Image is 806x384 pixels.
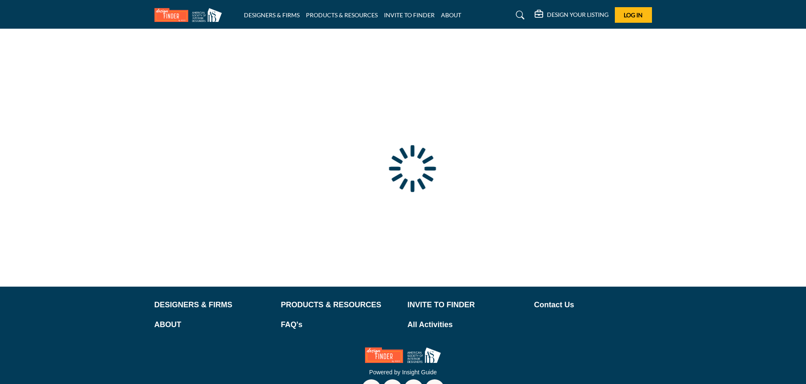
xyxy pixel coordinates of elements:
[244,11,300,19] a: DESIGNERS & FIRMS
[441,11,461,19] a: ABOUT
[281,319,399,330] a: FAQ's
[365,347,441,363] img: No Site Logo
[547,11,609,19] h5: DESIGN YOUR LISTING
[154,299,272,311] a: DESIGNERS & FIRMS
[624,11,643,19] span: Log In
[408,319,525,330] a: All Activities
[281,299,399,311] a: PRODUCTS & RESOURCES
[508,8,530,22] a: Search
[154,8,226,22] img: Site Logo
[408,299,525,311] a: INVITE TO FINDER
[369,369,437,376] a: Powered by Insight Guide
[534,299,652,311] a: Contact Us
[615,7,652,23] button: Log In
[154,319,272,330] a: ABOUT
[535,10,609,20] div: DESIGN YOUR LISTING
[384,11,435,19] a: INVITE TO FINDER
[306,11,378,19] a: PRODUCTS & RESOURCES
